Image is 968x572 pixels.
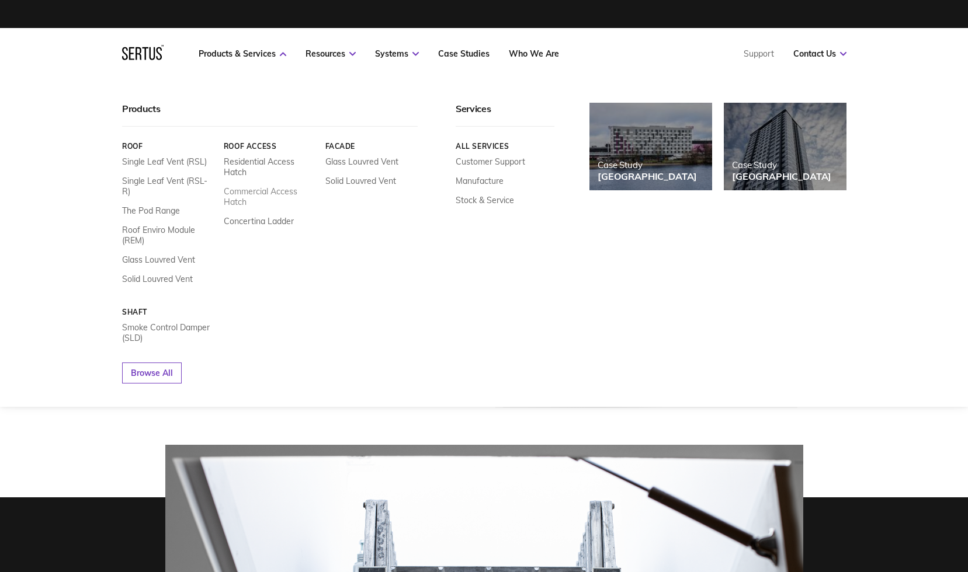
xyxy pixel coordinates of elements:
a: All services [456,142,554,151]
a: Resources [306,48,356,59]
a: Solid Louvred Vent [325,176,395,186]
a: Commercial Access Hatch [223,186,316,207]
a: Facade [325,142,418,151]
a: Case Study[GEOGRAPHIC_DATA] [589,103,712,190]
a: Residential Access Hatch [223,156,316,177]
a: Concertina Ladder [223,216,293,226]
a: Shaft [122,308,215,316]
a: Products & Services [199,48,286,59]
a: Case Studies [438,48,490,59]
a: Systems [375,48,419,59]
div: Services [456,103,554,127]
div: [GEOGRAPHIC_DATA] [598,170,697,182]
a: Solid Louvred Vent [122,274,193,284]
a: Single Leaf Vent (RSL) [122,156,207,167]
a: Support [744,48,774,59]
div: Case Study [732,159,831,170]
a: Case Study[GEOGRAPHIC_DATA] [724,103,846,190]
div: [GEOGRAPHIC_DATA] [732,170,831,182]
iframe: Chat Widget [758,437,968,572]
a: Who We Are [509,48,559,59]
a: Stock & Service [456,195,514,205]
a: Roof [122,142,215,151]
a: Glass Louvred Vent [325,156,398,167]
a: Contact Us [793,48,846,59]
a: Smoke Control Damper (SLD) [122,322,215,343]
a: Roof Enviro Module (REM) [122,225,215,246]
div: Products [122,103,418,127]
a: Browse All [122,362,182,383]
a: Glass Louvred Vent [122,254,195,265]
a: Manufacture [456,176,504,186]
a: The Pod Range [122,205,180,216]
a: Roof Access [223,142,316,151]
a: Single Leaf Vent (RSL-R) [122,176,215,197]
div: Case Study [598,159,697,170]
a: Customer Support [456,156,525,167]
